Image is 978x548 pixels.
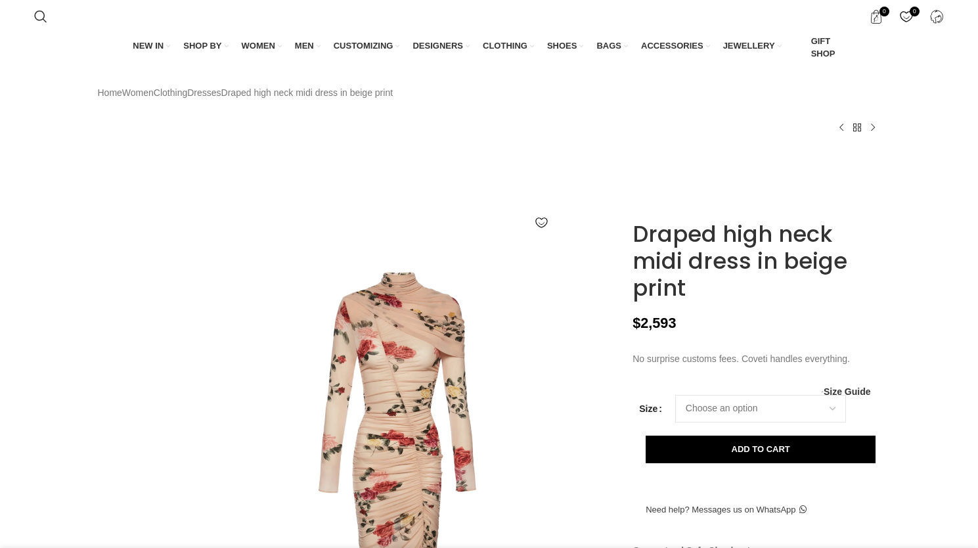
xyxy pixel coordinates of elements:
a: BAGS [596,32,628,60]
span: BAGS [596,40,621,52]
span: CUSTOMIZING [334,40,393,52]
span: MEN [295,40,314,52]
a: Women [122,85,154,100]
a: Need help? Messages us on WhatsApp [633,496,819,524]
span: CLOTHING [483,40,527,52]
a: DESIGNERS [412,32,470,60]
span: 0 [879,7,889,16]
a: JEWELLERY [723,32,782,60]
img: Magda Butrym [633,155,692,214]
bdi: 2,593 [633,315,676,331]
a: 0 [863,3,890,30]
a: SHOP BY [183,32,228,60]
span: SHOP BY [183,40,221,52]
span: ACCESSORIES [641,40,703,52]
a: SHOES [547,32,584,60]
a: Home [98,85,122,100]
img: Magda Butrym dresses [95,403,175,480]
div: Main navigation [28,32,950,62]
span: WOMEN [242,40,275,52]
span: JEWELLERY [723,40,775,52]
a: 0 [893,3,920,30]
a: GIFT SHOP [795,32,845,62]
a: Dresses [187,85,221,100]
a: Search [28,3,54,30]
label: Size [639,401,662,416]
span: NEW IN [133,40,164,52]
span: GIFT SHOP [811,35,845,59]
a: CUSTOMIZING [334,32,400,60]
nav: Breadcrumb [98,85,393,100]
a: NEW IN [133,32,170,60]
a: ACCESSORIES [641,32,710,60]
span: $ [633,315,640,331]
span: Draped high neck midi dress in beige print [221,85,393,100]
a: Clothing [154,85,187,100]
p: No surprise customs fees. Coveti handles everything. [633,352,880,366]
img: GiftBag [795,42,807,54]
a: Previous product [834,120,849,135]
button: Add to cart [646,436,876,463]
span: DESIGNERS [412,40,463,52]
span: 0 [910,7,920,16]
img: Magda Butrym dress [95,321,175,398]
div: My Wishlist [893,3,920,30]
a: WOMEN [242,32,282,60]
h1: Draped high neck midi dress in beige print [633,221,880,301]
span: SHOES [547,40,577,52]
a: CLOTHING [483,32,534,60]
a: MEN [295,32,321,60]
a: Next product [865,120,881,135]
